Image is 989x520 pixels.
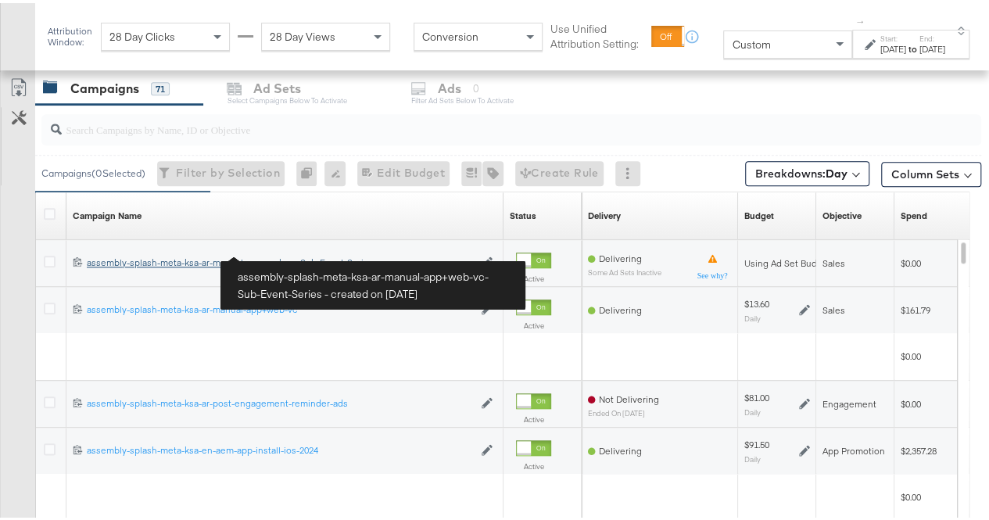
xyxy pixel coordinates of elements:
label: Active [516,317,551,328]
sub: Some Ad Sets Inactive [588,265,661,274]
label: Active [516,271,551,281]
label: Start: [880,30,906,41]
div: assembly-splash-meta-ksa-ar-manual-app+web-vc-Sub-Event-Series [87,253,473,266]
div: $81.00 [744,389,769,401]
button: Column Sets [881,159,981,184]
div: Using Ad Set Budget [744,254,831,267]
div: Campaign Name [73,206,142,219]
label: Active [516,411,551,421]
span: Not Delivering [599,390,659,402]
span: Sales [822,254,845,266]
div: $91.50 [744,436,769,448]
a: assembly-splash-meta-ksa-ar-manual-app+web-vc-Sub-Event-Series [87,253,473,267]
input: Search Campaigns by Name, ID or Objective [62,105,899,135]
div: [DATE] [919,40,945,52]
span: ↑ [854,16,869,22]
span: Breakdowns: [755,163,847,178]
span: Engagement [822,395,876,407]
span: Sales [822,301,845,313]
div: Spend [901,206,927,219]
div: Campaigns ( 0 Selected) [41,163,145,178]
span: App Promotion [822,442,885,454]
sub: Daily [744,404,761,414]
a: Reflects the ability of your Ad Campaign to achieve delivery based on ad states, schedule and bud... [588,206,621,219]
span: 28 Day Clicks [109,27,175,41]
div: assembly-splash-meta-ksa-ar-manual-app+web-vc [87,300,473,313]
span: Delivering [599,249,642,261]
div: Campaigns [70,77,139,95]
a: assembly-splash-meta-ksa-ar-post-engagement-reminder-ads [87,394,473,407]
label: Active [516,458,551,468]
a: assembly-splash-meta-ksa-en-aem-app-install-ios-2024 [87,441,473,454]
div: Budget [744,206,774,219]
span: 28 Day Views [270,27,335,41]
button: Breakdowns:Day [745,158,869,183]
b: Day [826,163,847,178]
span: Conversion [422,27,478,41]
div: 0 [296,158,324,183]
div: 71 [151,79,170,93]
sub: ended on [DATE] [588,406,659,414]
span: Delivering [599,301,642,313]
a: The maximum amount you're willing to spend on your ads, on average each day or over the lifetime ... [744,206,774,219]
div: Delivery [588,206,621,219]
span: Delivering [599,442,642,454]
label: End: [919,30,945,41]
div: $13.60 [744,295,769,307]
strong: to [906,40,919,52]
div: Attribution Window: [47,23,93,45]
sub: Daily [744,451,761,461]
a: assembly-splash-meta-ksa-ar-manual-app+web-vc [87,300,473,314]
a: Your campaign name. [73,206,142,219]
a: The total amount spent to date. [901,206,927,219]
div: Objective [822,206,862,219]
sub: Daily [744,310,761,320]
div: [DATE] [880,40,906,52]
label: Use Unified Attribution Setting: [550,19,645,48]
div: Status [510,206,536,219]
a: Your campaign's objective. [822,206,862,219]
span: Custom [732,34,770,48]
a: Shows the current state of your Ad Campaign. [510,206,536,219]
